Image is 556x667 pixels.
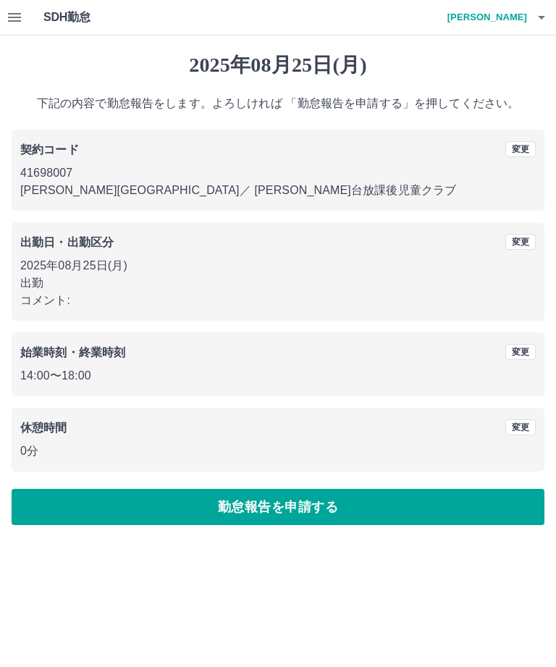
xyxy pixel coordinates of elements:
h1: 2025年08月25日(月) [12,53,544,77]
p: 2025年08月25日(月) [20,257,536,274]
b: 休憩時間 [20,421,67,434]
p: 41698007 [20,164,536,182]
button: 変更 [505,234,536,250]
p: 出勤 [20,274,536,292]
p: コメント: [20,292,536,309]
p: 14:00 〜 18:00 [20,367,536,385]
b: 出勤日・出勤区分 [20,236,114,248]
button: 勤怠報告を申請する [12,489,544,525]
button: 変更 [505,344,536,360]
button: 変更 [505,419,536,435]
p: 0分 [20,442,536,460]
p: [PERSON_NAME][GEOGRAPHIC_DATA] ／ [PERSON_NAME]台放課後児童クラブ [20,182,536,199]
button: 変更 [505,141,536,157]
b: 始業時刻・終業時刻 [20,346,125,358]
p: 下記の内容で勤怠報告をします。よろしければ 「勤怠報告を申請する」を押してください。 [12,95,544,112]
b: 契約コード [20,143,79,156]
